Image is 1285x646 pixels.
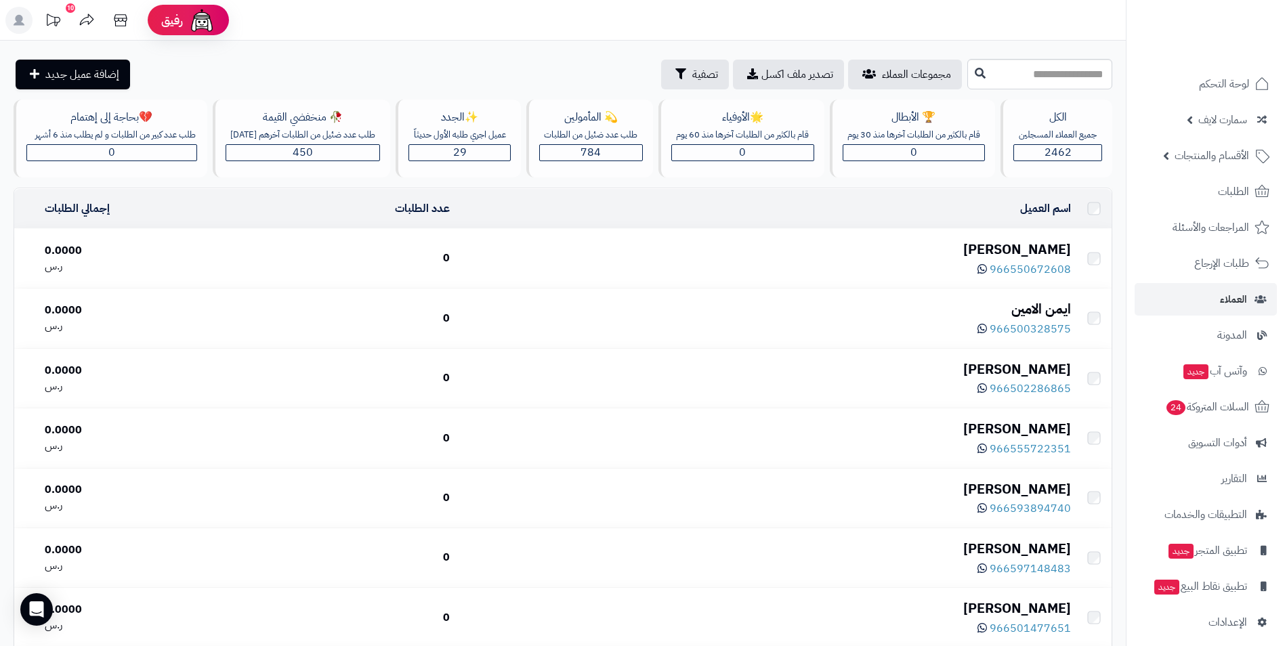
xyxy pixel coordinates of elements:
[453,144,467,160] span: 29
[977,381,1071,397] a: 966502286865
[45,259,209,274] div: ر.س
[1173,218,1249,237] span: المراجعات والأسئلة
[220,431,449,446] div: 0
[45,379,209,394] div: ر.س
[461,299,1071,319] div: ايمن الامين
[733,60,844,89] a: تصدير ملف اكسل
[990,381,1071,397] span: 966502286865
[220,370,449,386] div: 0
[226,110,381,125] div: 🥀 منخفضي القيمة
[395,200,450,217] a: عدد الطلبات
[910,144,917,160] span: 0
[220,610,449,626] div: 0
[990,620,1071,637] span: 966501477651
[843,129,986,142] div: قام بالكثير من الطلبات آخرها منذ 30 يوم
[1188,433,1247,452] span: أدوات التسويق
[45,318,209,334] div: ر.س
[1167,541,1247,560] span: تطبيق المتجر
[977,441,1071,457] a: 966555722351
[692,66,718,83] span: تصفية
[1154,580,1179,595] span: جديد
[990,441,1071,457] span: 966555722351
[1217,326,1247,345] span: المدونة
[656,100,827,177] a: 🌟الأوفياءقام بالكثير من الطلبات آخرها منذ 60 يوم0
[45,558,209,574] div: ر.س
[408,110,511,125] div: ✨الجدد
[977,500,1071,517] a: 966593894740
[1168,544,1194,559] span: جديد
[990,261,1071,278] span: 966550672608
[461,479,1071,499] div: [PERSON_NAME]
[161,12,183,28] span: رفيق
[45,243,209,259] div: 0.0000
[1165,397,1249,416] span: السلات المتروكة
[998,100,1115,177] a: الكلجميع العملاء المسجلين2462
[827,100,998,177] a: 🏆 الأبطالقام بالكثير من الطلبات آخرها منذ 30 يوم0
[1135,175,1277,208] a: الطلبات
[1208,613,1247,632] span: الإعدادات
[1013,110,1102,125] div: الكل
[1135,427,1277,459] a: أدوات التسويق
[739,144,746,160] span: 0
[1198,110,1247,129] span: سمارت لايف
[461,419,1071,439] div: [PERSON_NAME]
[990,561,1071,577] span: 966597148483
[45,66,119,83] span: إضافة عميل جديد
[66,3,75,13] div: 10
[393,100,524,177] a: ✨الجددعميل اجري طلبه الأول حديثاّ29
[848,60,962,89] a: مجموعات العملاء
[226,129,381,142] div: طلب عدد ضئيل من الطلبات آخرهم [DATE]
[524,100,656,177] a: 💫 المأمولينطلب عدد ضئيل من الطلبات784
[761,66,833,83] span: تصدير ملف اكسل
[1135,283,1277,316] a: العملاء
[1164,505,1247,524] span: التطبيقات والخدمات
[539,110,643,125] div: 💫 المأمولين
[45,618,209,633] div: ر.س
[45,542,209,558] div: 0.0000
[1199,74,1249,93] span: لوحة التحكم
[20,593,53,626] div: Open Intercom Messenger
[990,321,1071,337] span: 966500328575
[977,620,1071,637] a: 966501477651
[977,321,1071,337] a: 966500328575
[1221,469,1247,488] span: التقارير
[16,60,130,89] a: إضافة عميل جديد
[188,7,215,34] img: ai-face.png
[220,251,449,266] div: 0
[1135,211,1277,244] a: المراجعات والأسئلة
[1020,200,1071,217] a: اسم العميل
[581,144,601,160] span: 784
[1194,254,1249,273] span: طلبات الإرجاع
[45,363,209,379] div: 0.0000
[1175,146,1249,165] span: الأقسام والمنتجات
[220,490,449,506] div: 0
[210,100,394,177] a: 🥀 منخفضي القيمةطلب عدد ضئيل من الطلبات آخرهم [DATE]450
[1135,355,1277,387] a: وآتس آبجديد
[408,129,511,142] div: عميل اجري طلبه الأول حديثاّ
[977,261,1071,278] a: 966550672608
[461,360,1071,379] div: [PERSON_NAME]
[882,66,951,83] span: مجموعات العملاء
[539,129,643,142] div: طلب عدد ضئيل من الطلبات
[1135,319,1277,351] a: المدونة
[990,500,1071,517] span: 966593894740
[45,303,209,318] div: 0.0000
[45,602,209,618] div: 0.0000
[1218,182,1249,201] span: الطلبات
[45,498,209,513] div: ر.س
[977,561,1071,577] a: 966597148483
[1166,400,1186,415] span: 24
[1135,247,1277,280] a: طلبات الإرجاع
[45,438,209,454] div: ر.س
[1013,129,1102,142] div: جميع العملاء المسجلين
[108,144,115,160] span: 0
[26,110,197,125] div: 💔بحاجة إلى إهتمام
[1135,462,1277,495] a: التقارير
[1135,570,1277,603] a: تطبيق نقاط البيعجديد
[35,129,197,142] div: طلب عدد كبير من الطلبات و لم يطلب منذ 6 أشهر
[1135,498,1277,531] a: التطبيقات والخدمات
[1183,364,1208,379] span: جديد
[1153,577,1247,596] span: تطبيق نقاط البيع
[1135,68,1277,100] a: لوحة التحكم
[671,110,814,125] div: 🌟الأوفياء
